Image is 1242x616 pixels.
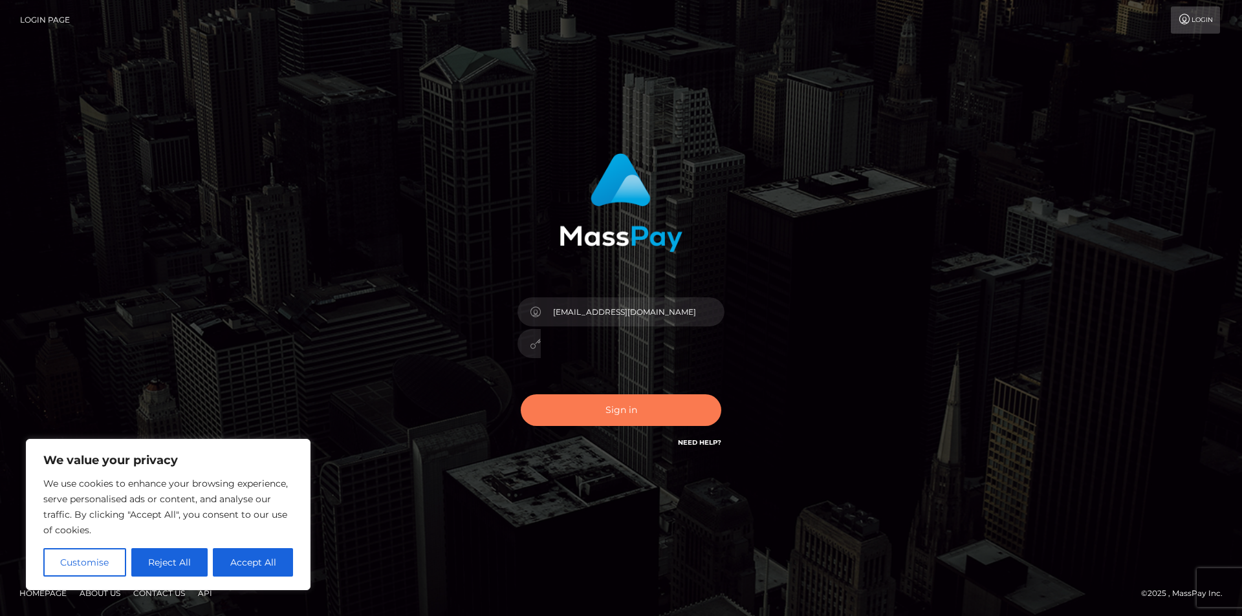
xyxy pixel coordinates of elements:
p: We use cookies to enhance your browsing experience, serve personalised ads or content, and analys... [43,476,293,538]
button: Accept All [213,548,293,577]
a: Homepage [14,583,72,603]
div: © 2025 , MassPay Inc. [1141,586,1232,600]
p: We value your privacy [43,452,293,468]
a: About Us [74,583,125,603]
a: Login [1171,6,1220,34]
button: Sign in [521,394,721,426]
a: Login Page [20,6,70,34]
button: Reject All [131,548,208,577]
button: Customise [43,548,126,577]
a: Contact Us [128,583,190,603]
a: API [193,583,217,603]
input: Username... [541,297,724,326]
div: We value your privacy [26,439,310,590]
a: Need Help? [678,438,721,447]
img: MassPay Login [560,153,682,252]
